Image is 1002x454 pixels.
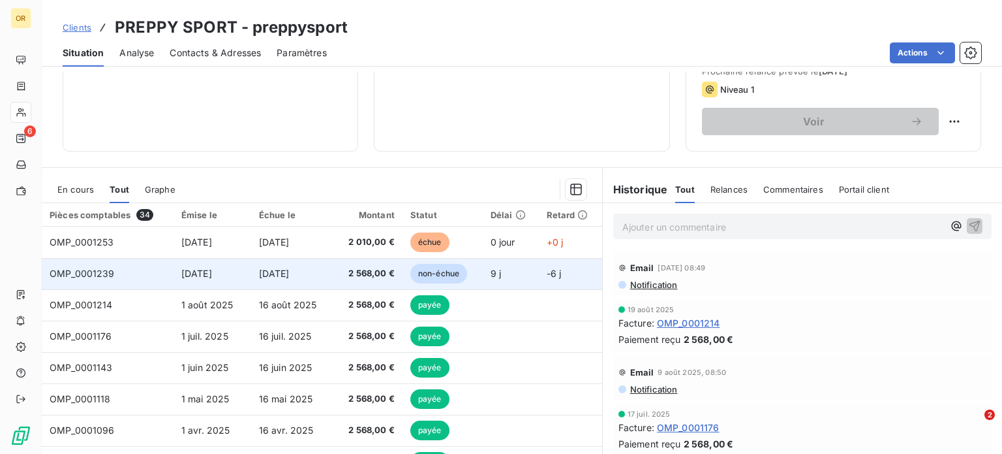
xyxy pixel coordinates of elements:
[984,410,995,420] span: 2
[630,367,654,378] span: Email
[603,182,668,197] h6: Historique
[684,437,734,451] span: 2 568,00 €
[628,410,671,418] span: 17 juil. 2025
[410,389,449,409] span: payée
[63,21,91,34] a: Clients
[136,209,153,221] span: 34
[342,424,395,437] span: 2 568,00 €
[181,331,228,342] span: 1 juil. 2025
[259,268,290,279] span: [DATE]
[259,425,314,436] span: 16 avr. 2025
[702,108,939,135] button: Voir
[181,210,243,220] div: Émise le
[618,437,681,451] span: Paiement reçu
[710,184,748,195] span: Relances
[410,327,449,346] span: payée
[342,299,395,312] span: 2 568,00 €
[50,268,115,279] span: OMP_0001239
[277,46,327,59] span: Paramètres
[890,42,955,63] button: Actions
[110,184,129,195] span: Tout
[24,125,36,137] span: 6
[259,362,312,373] span: 16 juin 2025
[342,393,395,406] span: 2 568,00 €
[547,210,594,220] div: Retard
[259,299,317,310] span: 16 août 2025
[342,236,395,249] span: 2 010,00 €
[63,46,104,59] span: Situation
[10,425,31,446] img: Logo LeanPay
[342,267,395,280] span: 2 568,00 €
[658,368,726,376] span: 9 août 2025, 08:50
[410,421,449,440] span: payée
[57,184,94,195] span: En cours
[675,184,695,195] span: Tout
[410,295,449,315] span: payée
[259,331,312,342] span: 16 juil. 2025
[181,362,229,373] span: 1 juin 2025
[410,210,475,220] div: Statut
[342,210,395,220] div: Montant
[628,306,675,314] span: 19 août 2025
[657,316,720,330] span: OMP_0001214
[50,425,115,436] span: OMP_0001096
[342,361,395,374] span: 2 568,00 €
[763,184,823,195] span: Commentaires
[718,116,910,127] span: Voir
[410,233,449,252] span: échue
[618,316,654,330] span: Facture :
[342,330,395,343] span: 2 568,00 €
[170,46,261,59] span: Contacts & Adresses
[630,263,654,273] span: Email
[657,421,720,434] span: OMP_0001176
[181,393,230,404] span: 1 mai 2025
[491,268,501,279] span: 9 j
[618,332,681,346] span: Paiement reçu
[50,362,113,373] span: OMP_0001143
[720,84,754,95] span: Niveau 1
[50,209,166,221] div: Pièces comptables
[547,236,564,248] span: +0 j
[684,332,734,346] span: 2 568,00 €
[491,210,531,220] div: Délai
[10,8,31,29] div: OR
[839,184,889,195] span: Portail client
[50,236,114,248] span: OMP_0001253
[658,264,705,272] span: [DATE] 08:49
[618,421,654,434] span: Facture :
[50,331,112,342] span: OMP_0001176
[115,16,348,39] h3: PREPPY SPORT - preppysport
[958,410,989,441] iframe: Intercom live chat
[181,236,212,248] span: [DATE]
[145,184,175,195] span: Graphe
[181,425,230,436] span: 1 avr. 2025
[119,46,154,59] span: Analyse
[410,264,467,284] span: non-échue
[259,393,313,404] span: 16 mai 2025
[259,236,290,248] span: [DATE]
[629,280,678,290] span: Notification
[491,236,515,248] span: 0 jour
[181,268,212,279] span: [DATE]
[50,393,111,404] span: OMP_0001118
[547,268,562,279] span: -6 j
[629,384,678,395] span: Notification
[259,210,327,220] div: Échue le
[50,299,113,310] span: OMP_0001214
[181,299,234,310] span: 1 août 2025
[410,358,449,378] span: payée
[63,22,91,33] span: Clients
